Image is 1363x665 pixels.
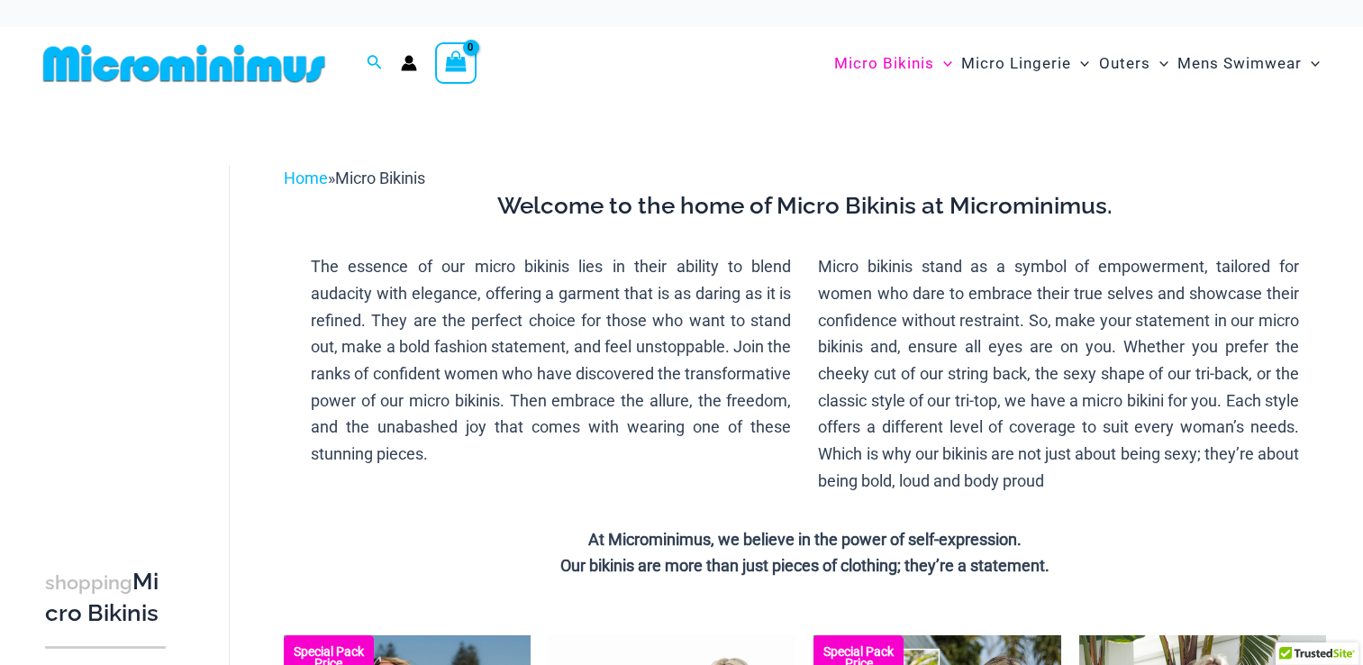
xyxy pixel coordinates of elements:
nav: Site Navigation [827,33,1327,94]
p: Micro bikinis stand as a symbol of empowerment, tailored for women who dare to embrace their true... [818,253,1299,494]
a: Home [284,169,328,187]
span: Mens Swimwear [1177,41,1302,87]
span: shopping [45,571,132,594]
h3: Micro Bikinis [45,567,166,629]
a: Mens SwimwearMenu ToggleMenu Toggle [1173,36,1324,91]
a: Micro LingerieMenu ToggleMenu Toggle [957,36,1094,91]
a: View Shopping Cart, empty [435,42,477,84]
a: Search icon link [367,52,383,75]
img: MM SHOP LOGO FLAT [36,43,332,84]
span: Menu Toggle [934,41,952,87]
strong: At Microminimus, we believe in the power of self-expression. [588,530,1022,549]
p: The essence of our micro bikinis lies in their ability to blend audacity with elegance, offering ... [311,253,792,468]
iframe: TrustedSite Certified [45,150,207,511]
span: Outers [1099,41,1150,87]
span: » [284,169,425,187]
span: Micro Bikinis [335,169,425,187]
span: Menu Toggle [1302,41,1320,87]
h3: Welcome to the home of Micro Bikinis at Microminimus. [297,191,1313,222]
a: Micro BikinisMenu ToggleMenu Toggle [830,36,957,91]
a: Account icon link [401,55,417,71]
strong: Our bikinis are more than just pieces of clothing; they’re a statement. [560,556,1050,575]
span: Micro Lingerie [961,41,1071,87]
span: Menu Toggle [1150,41,1168,87]
span: Micro Bikinis [834,41,934,87]
span: Menu Toggle [1071,41,1089,87]
a: OutersMenu ToggleMenu Toggle [1095,36,1173,91]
